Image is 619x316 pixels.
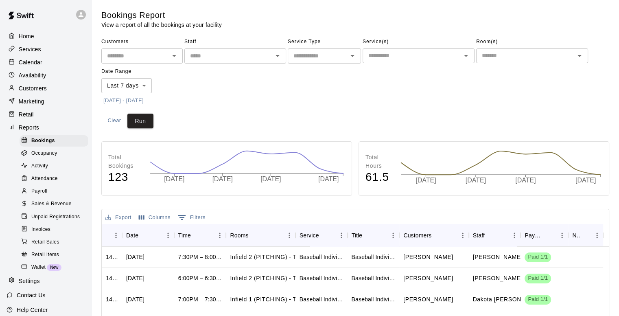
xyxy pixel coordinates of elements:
[525,274,551,282] span: Paid 1/1
[20,186,88,197] div: Payroll
[300,274,343,282] div: Baseball Individual PITCHING - 30 minutes
[485,230,496,241] button: Sort
[47,265,61,270] span: New
[106,274,118,282] div: 1438291
[101,10,222,21] h5: Bookings Report
[230,295,304,304] p: Infield 1 (PITCHING) - TBK
[365,153,392,170] p: Total Hours
[126,253,144,261] div: Thu, Sep 18, 2025
[108,153,142,170] p: Total Bookings
[319,230,330,241] button: Sort
[403,224,431,247] div: Customers
[19,45,41,53] p: Services
[106,253,118,261] div: 1438710
[101,21,222,29] p: View a report of all the bookings at your facility
[31,200,72,208] span: Sales & Revenue
[7,43,85,55] a: Services
[31,175,58,183] span: Attendance
[19,277,40,285] p: Settings
[469,224,521,247] div: Staff
[473,253,523,261] p: Bradlee Fuhrhop
[191,230,202,241] button: Sort
[31,213,80,221] span: Unpaid Registrations
[362,230,374,241] button: Sort
[283,229,295,241] button: Menu
[399,224,468,247] div: Customers
[431,230,443,241] button: Sort
[20,262,88,273] div: WalletNew
[260,176,281,182] tspan: [DATE]
[352,224,363,247] div: Title
[403,253,453,261] p: Will Wiebel
[365,170,392,184] h4: 61.5
[176,211,208,224] button: Show filters
[300,224,319,247] div: Service
[7,108,85,121] div: Retail
[178,224,191,247] div: Time
[164,176,184,182] tspan: [DATE]
[31,263,46,272] span: Wallet
[575,177,596,184] tspan: [DATE]
[162,229,174,241] button: Menu
[101,65,173,78] span: Date Range
[7,82,85,94] div: Customers
[476,35,588,48] span: Room(s)
[31,187,47,195] span: Payroll
[20,148,88,159] div: Occupancy
[7,275,85,287] div: Settings
[226,224,295,247] div: Rooms
[101,78,152,93] div: Last 7 days
[521,224,568,247] div: Payment
[101,35,183,48] span: Customers
[466,177,486,184] tspan: [DATE]
[473,274,523,283] p: Mathew Ulrich
[17,306,48,314] p: Help Center
[102,224,122,247] div: ID
[7,56,85,68] a: Calendar
[19,123,39,132] p: Reports
[230,224,248,247] div: Rooms
[525,296,551,303] span: Paid 1/1
[122,224,174,247] div: Date
[352,295,396,303] div: Baseball Individual PITCHING - 30 minutes
[348,224,400,247] div: Title
[525,224,545,247] div: Payment
[387,229,399,241] button: Menu
[101,114,127,129] button: Clear
[137,211,173,224] button: Select columns
[214,229,226,241] button: Menu
[416,177,436,184] tspan: [DATE]
[20,211,92,223] a: Unpaid Registrations
[126,224,138,247] div: Date
[19,84,47,92] p: Customers
[288,35,361,48] span: Service Type
[20,261,92,274] a: WalletNew
[473,295,544,304] p: Dakota Bacus
[31,226,50,234] span: Invoices
[230,253,304,261] p: Infield 2 (PITCHING) - TBK
[508,229,521,241] button: Menu
[108,170,142,184] h4: 123
[568,224,603,247] div: Notes
[335,229,348,241] button: Menu
[19,58,42,66] p: Calendar
[363,35,475,48] span: Service(s)
[20,135,88,147] div: Bookings
[300,253,343,261] div: Baseball Individual FIELDING - 30 minutes
[212,176,233,182] tspan: [DATE]
[110,229,122,241] button: Menu
[347,50,358,61] button: Open
[20,198,92,211] a: Sales & Revenue
[7,95,85,108] div: Marketing
[7,121,85,134] a: Reports
[7,69,85,81] a: Availability
[591,229,603,241] button: Menu
[19,110,34,118] p: Retail
[574,50,585,61] button: Open
[31,149,57,158] span: Occupancy
[352,274,396,282] div: Baseball Individual PITCHING - 30 minutes
[127,114,153,129] button: Run
[184,35,286,48] span: Staff
[20,249,88,261] div: Retail Items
